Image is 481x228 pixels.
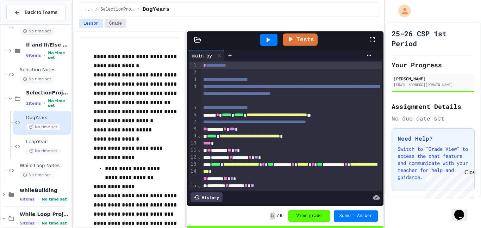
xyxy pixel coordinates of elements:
div: 6 [189,111,198,118]
span: Selection Notes [20,67,70,73]
span: No time set [42,197,67,202]
button: Submit Answer [334,210,378,222]
div: 3 [189,76,198,83]
div: 12 [189,154,198,161]
span: • [37,196,39,202]
h3: Need Help? [398,134,469,143]
span: No time set [26,124,61,130]
span: • [44,100,45,106]
span: While Loop Notes [20,163,70,169]
h2: Assignment Details [392,101,475,111]
span: While Loop Projects [20,211,70,217]
div: History [190,192,223,202]
span: / [95,7,98,12]
span: Fold line [198,183,201,188]
span: ... [85,7,93,12]
div: 14 [189,168,198,182]
span: No time set [26,148,61,154]
div: main.py [189,50,224,61]
span: No time set [20,172,54,178]
span: 6 [280,213,282,219]
span: SelectionProjects [26,90,70,96]
h2: Your Progress [392,60,475,70]
span: No time set [20,28,54,35]
span: No time set [42,221,67,226]
span: LeapYear [26,139,70,145]
p: Switch to "Grade View" to access the chat feature and communicate with your teacher for help and ... [398,146,469,181]
div: 15 [189,182,198,189]
span: / [137,7,140,12]
div: 5 [189,104,198,111]
button: View grade [288,210,330,222]
span: DogYears [143,5,170,14]
div: 2 [189,69,198,76]
div: 9 [189,133,198,140]
span: 2 items [26,101,41,106]
span: No time set [48,51,70,60]
div: 1 [189,62,198,69]
span: Fold line [198,147,201,153]
div: 16 [189,189,198,196]
iframe: chat widget [451,200,474,221]
div: 4 [189,83,198,104]
div: 11 [189,147,198,154]
button: Grade [105,19,126,28]
span: Submit Answer [339,213,373,219]
span: 6 items [20,197,35,202]
iframe: chat widget [423,169,474,199]
span: No time set [20,76,54,82]
span: SelectionProjects [101,7,135,12]
span: • [44,53,45,58]
span: If and If/Else Assignments [26,42,70,48]
span: • [37,220,39,226]
span: Fold line [198,154,201,160]
div: No due date set [392,114,475,123]
span: 5 items [20,221,35,226]
div: Chat with us now!Close [3,3,49,45]
div: [PERSON_NAME] [394,75,473,82]
div: 8 [189,125,198,133]
span: whileBuilding [20,187,70,193]
div: 13 [189,161,198,168]
span: 6 items [26,53,41,58]
div: [EMAIL_ADDRESS][DOMAIN_NAME] [394,82,473,87]
div: 10 [189,140,198,147]
h1: 25-26 CSP 1st Period [392,29,475,48]
a: Tests [283,33,318,46]
span: / [276,213,279,219]
span: 5 [270,212,275,220]
span: DogYears [26,115,70,121]
button: Lesson [79,19,103,28]
button: Back to Teams [6,5,65,20]
span: Back to Teams [25,9,57,16]
div: main.py [189,52,215,59]
span: No time set [48,99,70,108]
div: My Account [391,3,413,19]
span: Fold line [198,133,201,138]
div: 7 [189,118,198,125]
